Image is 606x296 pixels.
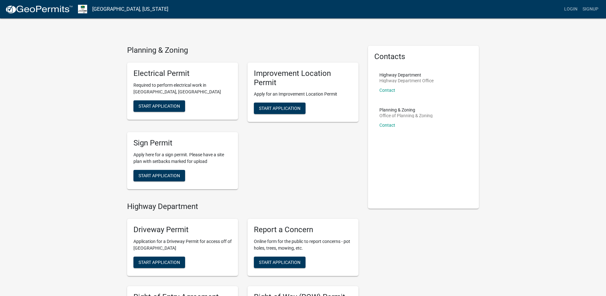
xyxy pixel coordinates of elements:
[379,123,395,128] a: Contact
[379,78,434,83] p: Highway Department Office
[254,257,306,268] button: Start Application
[139,103,180,108] span: Start Application
[259,259,300,265] span: Start Application
[133,100,185,112] button: Start Application
[580,3,601,15] a: Signup
[133,69,232,78] h5: Electrical Permit
[127,202,358,211] h4: Highway Department
[127,46,358,55] h4: Planning & Zoning
[254,69,352,87] h5: Improvement Location Permit
[254,103,306,114] button: Start Application
[259,106,300,111] span: Start Application
[254,225,352,234] h5: Report a Concern
[92,4,168,15] a: [GEOGRAPHIC_DATA], [US_STATE]
[133,257,185,268] button: Start Application
[133,138,232,148] h5: Sign Permit
[374,52,473,61] h5: Contacts
[133,82,232,95] p: Required to perform electrical work in [GEOGRAPHIC_DATA], [GEOGRAPHIC_DATA]
[133,225,232,234] h5: Driveway Permit
[379,88,395,93] a: Contact
[133,151,232,165] p: Apply here for a sign permit. Please have a site plan with setbacks marked for upload
[139,259,180,265] span: Start Application
[379,108,433,112] p: Planning & Zoning
[254,91,352,98] p: Apply for an Improvement Location Permit
[133,238,232,252] p: Application for a Driveway Permit for access off of [GEOGRAPHIC_DATA]
[139,173,180,178] span: Start Application
[379,113,433,118] p: Office of Planning & Zoning
[379,73,434,77] p: Highway Department
[78,5,87,13] img: Morgan County, Indiana
[562,3,580,15] a: Login
[254,238,352,252] p: Online form for the public to report concerns - pot holes, trees, mowing, etc.
[133,170,185,181] button: Start Application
